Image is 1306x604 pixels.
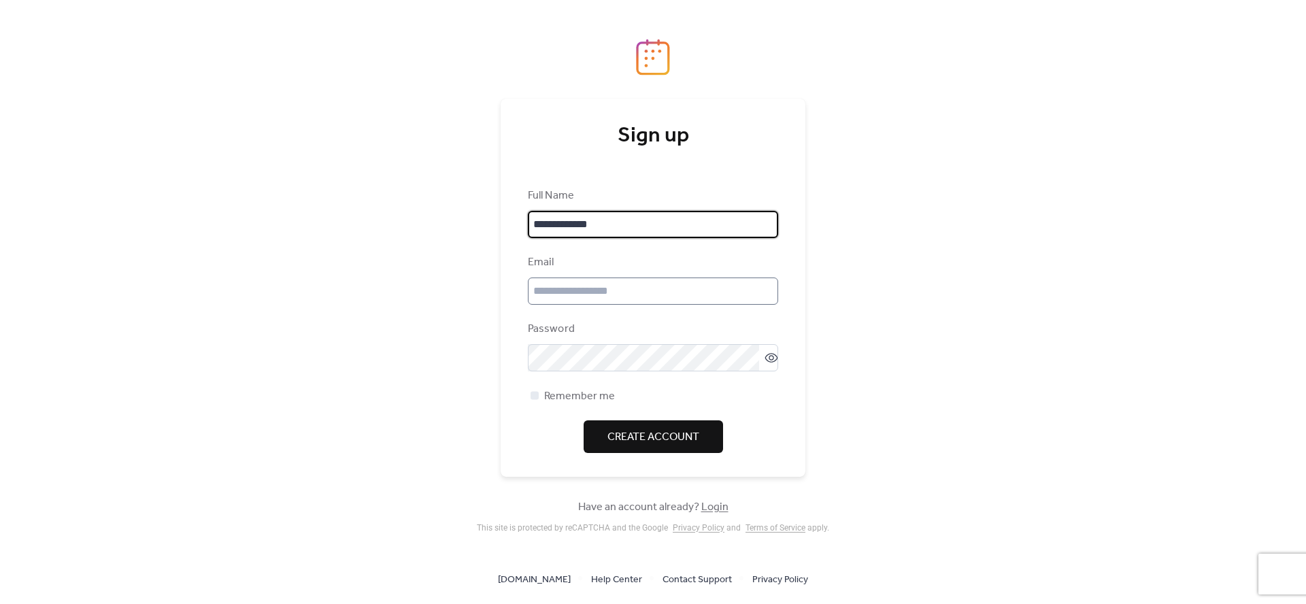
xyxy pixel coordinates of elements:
[663,571,732,588] a: Contact Support
[663,572,732,588] span: Contact Support
[528,321,775,337] div: Password
[636,39,670,75] img: logo
[701,497,729,518] a: Login
[591,572,642,588] span: Help Center
[591,571,642,588] a: Help Center
[752,572,808,588] span: Privacy Policy
[584,420,723,453] button: Create Account
[752,571,808,588] a: Privacy Policy
[578,499,729,516] span: Have an account already?
[498,572,571,588] span: [DOMAIN_NAME]
[528,122,778,150] div: Sign up
[498,571,571,588] a: [DOMAIN_NAME]
[528,188,775,204] div: Full Name
[544,388,615,405] span: Remember me
[746,523,805,533] a: Terms of Service
[607,429,699,446] span: Create Account
[477,523,829,533] div: This site is protected by reCAPTCHA and the Google and apply .
[673,523,724,533] a: Privacy Policy
[528,254,775,271] div: Email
